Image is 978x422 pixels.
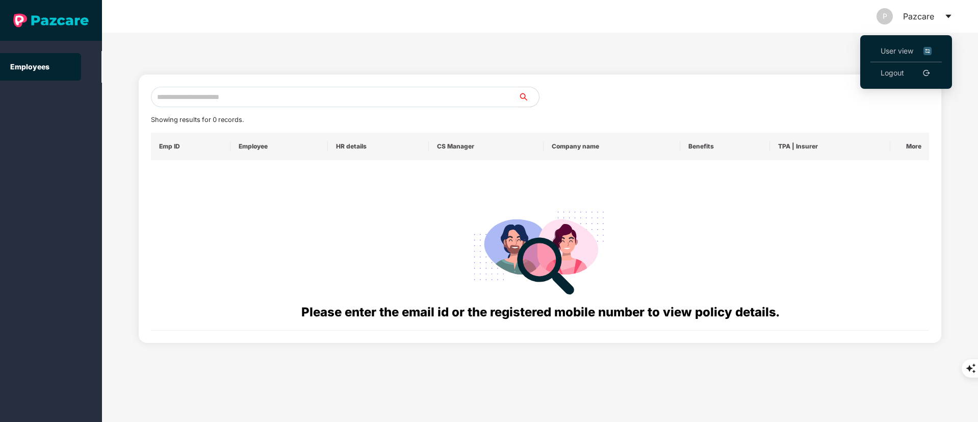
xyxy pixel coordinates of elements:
[544,133,680,160] th: Company name
[10,62,49,71] a: Employees
[890,133,929,160] th: More
[151,133,231,160] th: Emp ID
[770,133,890,160] th: TPA | Insurer
[923,45,932,57] img: svg+xml;base64,PHN2ZyB4bWxucz0iaHR0cDovL3d3dy53My5vcmcvMjAwMC9zdmciIHdpZHRoPSIxNiIgaGVpZ2h0PSIxNi...
[518,93,539,101] span: search
[944,12,953,20] span: caret-down
[883,8,887,24] span: P
[518,87,539,107] button: search
[429,133,544,160] th: CS Manager
[151,116,244,123] span: Showing results for 0 records.
[467,199,613,303] img: svg+xml;base64,PHN2ZyB4bWxucz0iaHR0cDovL3d3dy53My5vcmcvMjAwMC9zdmciIHdpZHRoPSIyODgiIGhlaWdodD0iMj...
[881,67,904,79] a: Logout
[328,133,428,160] th: HR details
[680,133,770,160] th: Benefits
[881,45,932,57] span: User view
[230,133,328,160] th: Employee
[301,305,779,319] span: Please enter the email id or the registered mobile number to view policy details.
